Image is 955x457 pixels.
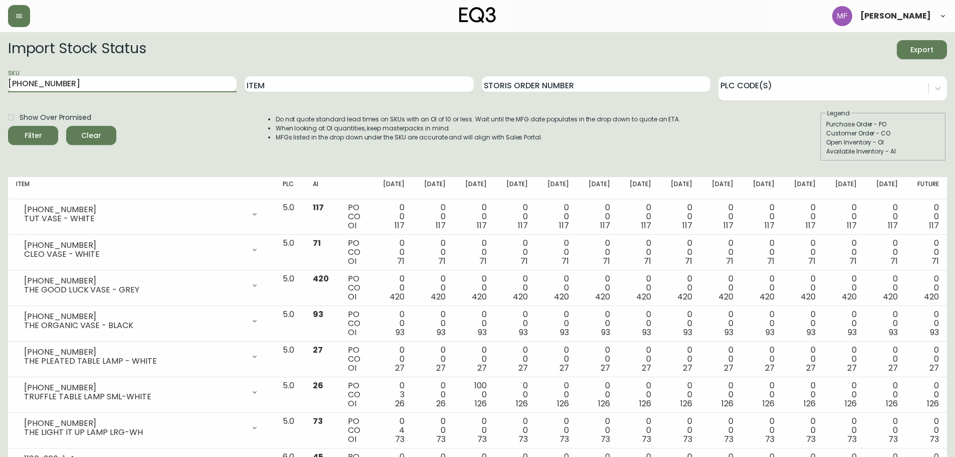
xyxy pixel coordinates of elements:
div: 0 0 [914,381,939,408]
span: 420 [636,291,651,302]
div: 0 0 [379,310,405,337]
div: 0 0 [421,417,446,444]
span: 93 [683,327,692,338]
div: 0 0 [585,274,610,301]
div: 0 0 [503,203,528,230]
th: AI [305,177,340,199]
span: OI [348,220,356,231]
div: 0 0 [379,239,405,266]
span: 93 [560,327,569,338]
span: 126 [639,398,651,409]
div: 0 0 [832,239,857,266]
div: 0 0 [832,417,857,444]
span: 73 [806,433,816,445]
span: 93 [889,327,898,338]
div: 0 0 [462,417,487,444]
div: 0 0 [379,346,405,373]
th: [DATE] [741,177,783,199]
div: [PHONE_NUMBER]TRUFFLE TABLE LAMP SML-WHITE [16,381,267,403]
div: 0 0 [626,346,651,373]
span: 117 [559,220,569,231]
div: 0 0 [626,381,651,408]
span: OI [348,327,356,338]
span: 420 [595,291,610,302]
span: 71 [890,255,898,267]
th: [DATE] [495,177,536,199]
div: 0 0 [462,239,487,266]
span: 420 [554,291,569,302]
span: 71 [931,255,939,267]
span: 93 [437,327,446,338]
span: 27 [518,362,528,374]
div: PO CO [348,203,363,230]
div: 0 0 [914,203,939,230]
th: [DATE] [413,177,454,199]
span: 71 [767,255,775,267]
td: 5.0 [275,377,305,413]
div: [PHONE_NUMBER] [24,241,245,250]
span: 420 [472,291,487,302]
span: 27 [683,362,692,374]
legend: Legend [826,109,851,118]
span: 71 [313,237,321,249]
span: 73 [559,433,569,445]
span: 73 [683,433,692,445]
span: 117 [847,220,857,231]
span: 117 [436,220,446,231]
span: 117 [929,220,939,231]
div: Available Inventory - AI [826,147,940,156]
div: 0 0 [667,274,692,301]
span: 420 [718,291,733,302]
div: THE PLEATED TABLE LAMP - WHITE [24,357,245,366]
div: 0 0 [544,417,569,444]
span: 73 [929,433,939,445]
span: 73 [313,415,323,427]
div: 0 0 [379,274,405,301]
th: [DATE] [454,177,495,199]
div: PO CO [348,381,363,408]
div: 0 0 [749,346,775,373]
div: 0 0 [585,381,610,408]
div: THE LIGHT IT UP LAMP LRG-WH [24,428,245,437]
div: 0 0 [421,346,446,373]
th: [DATE] [536,177,577,199]
div: 0 0 [421,203,446,230]
div: THE ORGANIC VASE - BLACK [24,321,245,330]
span: 71 [438,255,446,267]
div: PO CO [348,274,363,301]
span: 27 [559,362,569,374]
div: PO CO [348,310,363,337]
th: [DATE] [783,177,824,199]
div: 0 0 [667,346,692,373]
div: 0 0 [462,203,487,230]
span: 71 [561,255,569,267]
span: 117 [723,220,733,231]
div: 0 0 [873,310,898,337]
span: 27 [888,362,898,374]
span: 126 [598,398,610,409]
div: 0 0 [667,203,692,230]
span: 117 [313,202,324,213]
div: 0 0 [503,346,528,373]
span: 27 [395,362,405,374]
img: logo [459,7,496,23]
div: 0 0 [832,274,857,301]
div: [PHONE_NUMBER]THE GOOD LUCK VASE - GREY [16,274,267,296]
div: 0 0 [544,239,569,266]
span: 26 [436,398,446,409]
div: 0 0 [708,417,733,444]
div: 0 0 [791,203,816,230]
div: TRUFFLE TABLE LAMP SML-WHITE [24,392,245,401]
span: 93 [807,327,816,338]
span: 420 [390,291,405,302]
th: [DATE] [659,177,700,199]
span: 126 [927,398,939,409]
div: 0 0 [462,346,487,373]
span: 73 [477,433,487,445]
div: 0 0 [667,417,692,444]
span: 27 [601,362,610,374]
div: 0 0 [791,417,816,444]
th: [DATE] [618,177,659,199]
div: [PHONE_NUMBER]THE ORGANIC VASE - BLACK [16,310,267,332]
span: 117 [888,220,898,231]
